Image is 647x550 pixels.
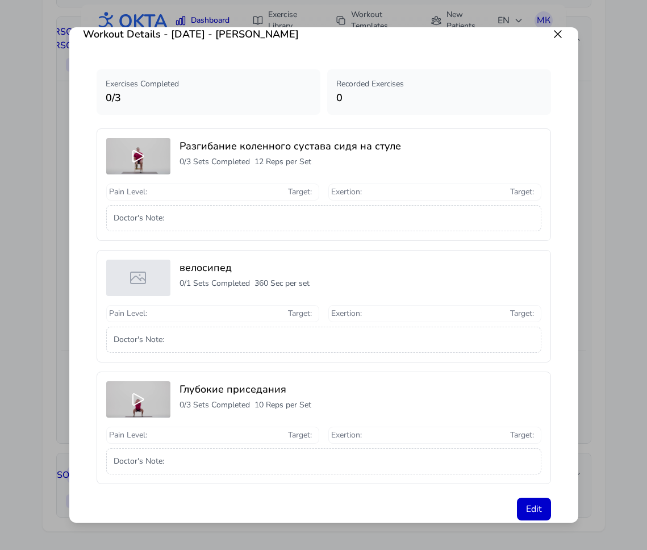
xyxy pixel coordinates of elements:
[510,186,534,198] span: Target :
[510,308,534,319] span: Target :
[109,430,147,441] span: Pain Level :
[180,260,541,276] h3: велосипед
[180,138,541,154] h3: Разгибание коленного сустава сидя на стуле
[180,399,250,411] p: 0 / 3 Sets Completed
[83,26,299,42] h3: Workout Details - [DATE] - [PERSON_NAME]
[331,308,362,319] span: Exertion :
[106,448,541,474] div: Doctor's Note :
[180,156,250,168] p: 0 / 3 Sets Completed
[517,498,551,520] button: Edit
[336,78,542,90] p: Recorded Exercises
[109,186,147,198] span: Pain Level :
[109,308,147,319] span: Pain Level :
[331,430,362,441] span: Exertion :
[288,308,312,319] span: Target :
[510,430,534,441] span: Target :
[180,381,541,397] h3: Глубокие приседания
[180,278,250,289] p: 0 / 1 Sets Completed
[336,90,542,106] p: 0
[331,186,362,198] span: Exertion :
[106,90,311,106] p: 0 / 3
[288,186,312,198] span: Target :
[254,278,310,289] p: 360 Sec per set
[106,327,541,353] div: Doctor's Note :
[106,205,541,231] div: Doctor's Note :
[288,430,312,441] span: Target :
[254,399,311,411] p: 10 Reps per Set
[254,156,311,168] p: 12 Reps per Set
[106,78,311,90] p: Exercises Completed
